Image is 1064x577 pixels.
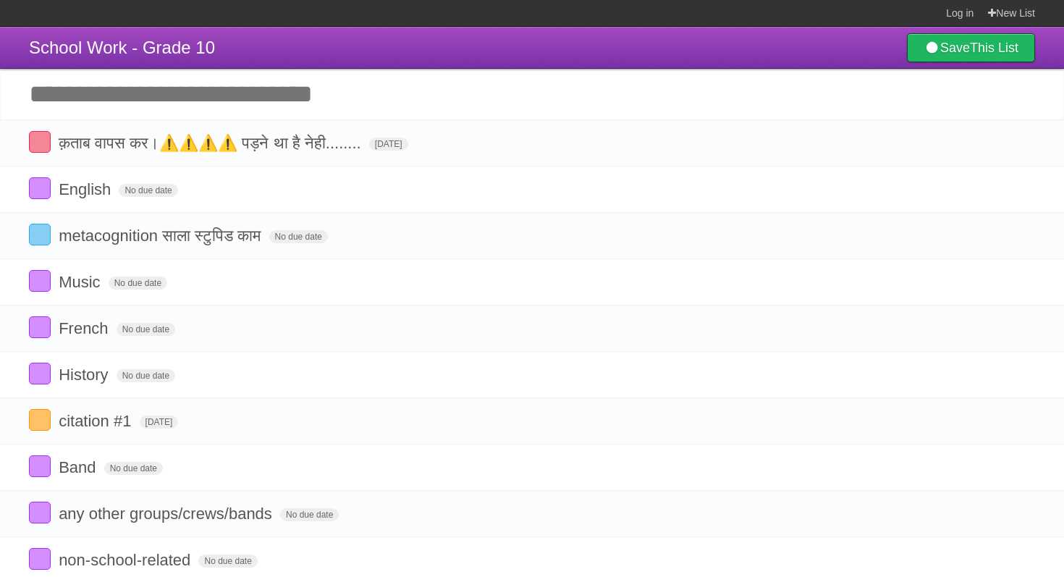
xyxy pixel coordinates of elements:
span: [DATE] [369,138,408,151]
span: No due date [269,230,328,243]
span: क़ताब वापस कर।⚠️⚠️⚠️⚠️ पड़ने था है नेही........ [59,134,365,152]
label: Done [29,224,51,245]
span: Band [59,458,99,476]
label: Done [29,548,51,570]
span: School Work - Grade 10 [29,38,215,57]
b: This List [970,41,1018,55]
label: Done [29,409,51,431]
span: History [59,366,111,384]
label: Done [29,270,51,292]
span: French [59,319,111,337]
span: No due date [280,508,339,521]
span: metacognition साला स्टुपिड काम [59,227,264,245]
span: No due date [104,462,163,475]
span: No due date [117,323,175,336]
label: Done [29,363,51,384]
label: Done [29,316,51,338]
span: No due date [117,369,175,382]
span: No due date [109,277,167,290]
span: No due date [198,555,257,568]
span: English [59,180,114,198]
span: [DATE] [140,416,179,429]
label: Done [29,455,51,477]
label: Done [29,131,51,153]
span: No due date [119,184,177,197]
span: any other groups/crews/bands [59,505,276,523]
label: Done [29,502,51,523]
a: SaveThis List [907,33,1035,62]
label: Done [29,177,51,199]
span: non-school-related [59,551,194,569]
span: Music [59,273,104,291]
span: citation #1 [59,412,135,430]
